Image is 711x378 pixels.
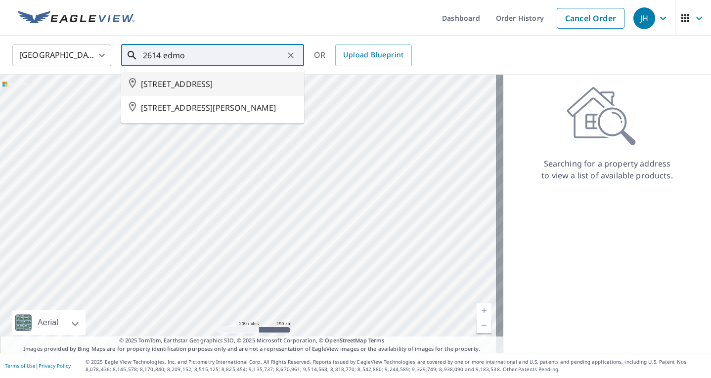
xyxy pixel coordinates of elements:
[557,8,624,29] a: Cancel Order
[477,303,491,318] a: Current Level 5, Zoom In
[119,336,385,345] span: © 2025 TomTom, Earthstar Geographics SIO, © 2025 Microsoft Corporation, ©
[343,49,403,61] span: Upload Blueprint
[325,336,366,344] a: OpenStreetMap
[5,363,71,369] p: |
[541,158,673,181] p: Searching for a property address to view a list of available products.
[39,362,71,369] a: Privacy Policy
[368,336,385,344] a: Terms
[633,7,655,29] div: JH
[35,310,61,335] div: Aerial
[143,42,284,69] input: Search by address or latitude-longitude
[5,362,36,369] a: Terms of Use
[284,48,298,62] button: Clear
[141,78,296,90] span: [STREET_ADDRESS]
[335,44,411,66] a: Upload Blueprint
[18,11,134,26] img: EV Logo
[314,44,412,66] div: OR
[86,358,706,373] p: © 2025 Eagle View Technologies, Inc. and Pictometry International Corp. All Rights Reserved. Repo...
[12,42,111,69] div: [GEOGRAPHIC_DATA]
[12,310,86,335] div: Aerial
[141,102,296,114] span: [STREET_ADDRESS][PERSON_NAME]
[477,318,491,333] a: Current Level 5, Zoom Out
